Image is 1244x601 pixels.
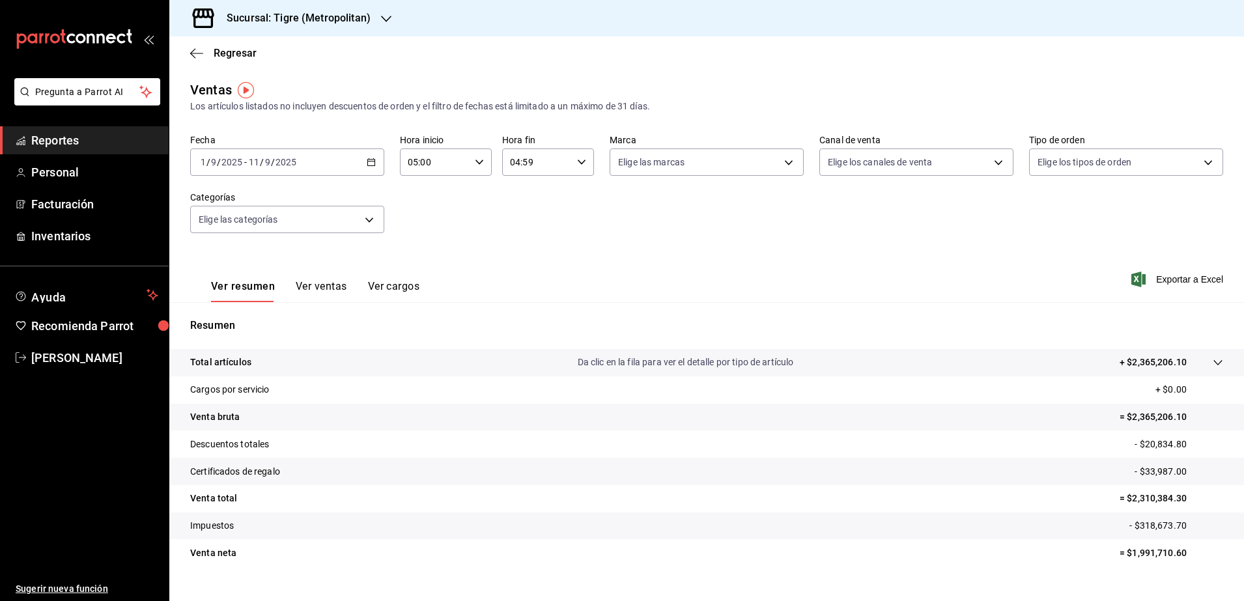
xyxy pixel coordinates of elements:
p: Impuestos [190,519,234,533]
p: + $0.00 [1155,383,1223,397]
a: Pregunta a Parrot AI [9,94,160,108]
button: Ver resumen [211,280,275,302]
span: [PERSON_NAME] [31,349,158,367]
input: -- [210,157,217,167]
p: Venta bruta [190,410,240,424]
img: Tooltip marker [238,82,254,98]
div: Los artículos listados no incluyen descuentos de orden y el filtro de fechas está limitado a un m... [190,100,1223,113]
input: ---- [221,157,243,167]
span: Ayuda [31,287,141,303]
span: Facturación [31,195,158,213]
p: - $318,673.70 [1129,519,1223,533]
p: Venta total [190,492,237,505]
button: open_drawer_menu [143,34,154,44]
label: Categorías [190,193,384,202]
p: Da clic en la fila para ver el detalle por tipo de artículo [578,356,794,369]
p: Total artículos [190,356,251,369]
span: Sugerir nueva función [16,582,158,596]
span: Elige los canales de venta [828,156,932,169]
span: / [217,157,221,167]
span: Elige las marcas [618,156,685,169]
div: navigation tabs [211,280,419,302]
p: + $2,365,206.10 [1120,356,1187,369]
label: Canal de venta [819,135,1013,145]
span: Elige los tipos de orden [1038,156,1131,169]
span: Pregunta a Parrot AI [35,85,140,99]
span: Personal [31,163,158,181]
input: -- [248,157,260,167]
button: Pregunta a Parrot AI [14,78,160,105]
label: Marca [610,135,804,145]
label: Tipo de orden [1029,135,1223,145]
span: Elige las categorías [199,213,278,226]
p: = $1,991,710.60 [1120,546,1223,560]
button: Ver cargos [368,280,420,302]
span: / [206,157,210,167]
input: -- [200,157,206,167]
input: ---- [275,157,297,167]
p: Certificados de regalo [190,465,280,479]
label: Hora fin [502,135,594,145]
h3: Sucursal: Tigre (Metropolitan) [216,10,371,26]
span: Regresar [214,47,257,59]
span: Recomienda Parrot [31,317,158,335]
div: Ventas [190,80,232,100]
p: - $20,834.80 [1135,438,1223,451]
input: -- [264,157,271,167]
p: Descuentos totales [190,438,269,451]
span: / [260,157,264,167]
p: - $33,987.00 [1135,465,1223,479]
span: / [271,157,275,167]
p: Venta neta [190,546,236,560]
p: = $2,365,206.10 [1120,410,1223,424]
label: Fecha [190,135,384,145]
button: Ver ventas [296,280,347,302]
p: = $2,310,384.30 [1120,492,1223,505]
p: Resumen [190,318,1223,333]
span: Reportes [31,132,158,149]
button: Regresar [190,47,257,59]
button: Exportar a Excel [1134,272,1223,287]
p: Cargos por servicio [190,383,270,397]
span: Inventarios [31,227,158,245]
label: Hora inicio [400,135,492,145]
span: - [244,157,247,167]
